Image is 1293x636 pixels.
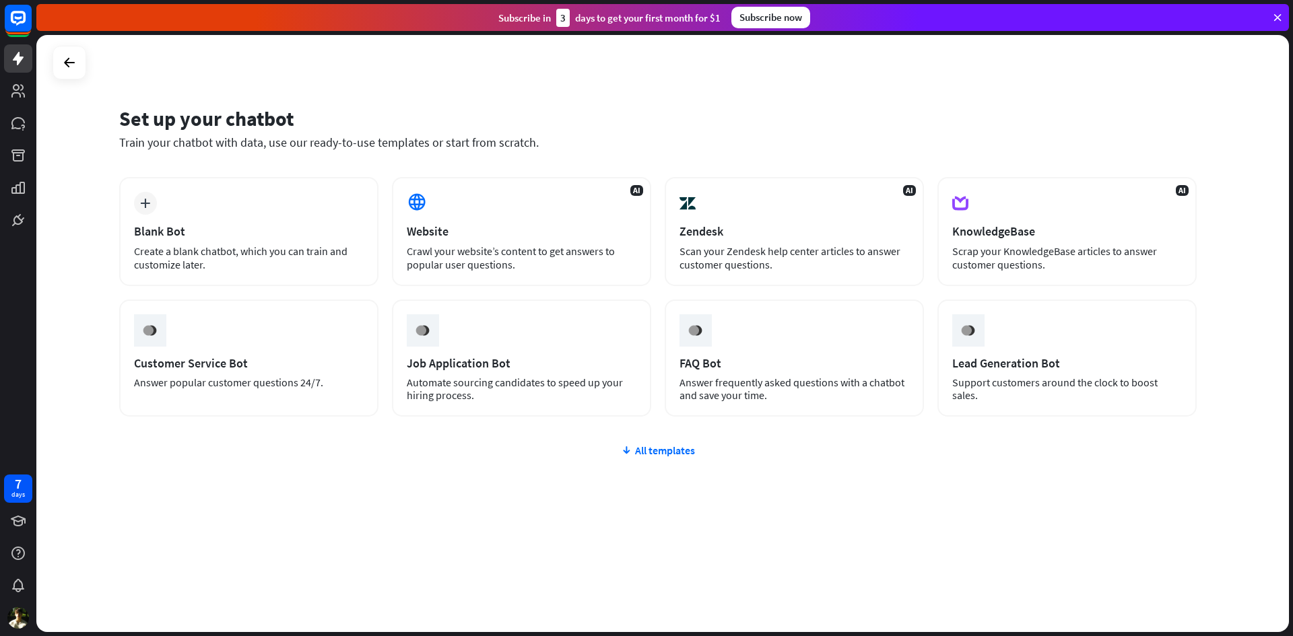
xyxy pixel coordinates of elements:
div: Subscribe now [731,7,810,28]
a: 7 days [4,474,32,503]
div: Subscribe in days to get your first month for $1 [498,9,721,27]
div: days [11,490,25,499]
div: 7 [15,478,22,490]
div: 3 [556,9,570,27]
